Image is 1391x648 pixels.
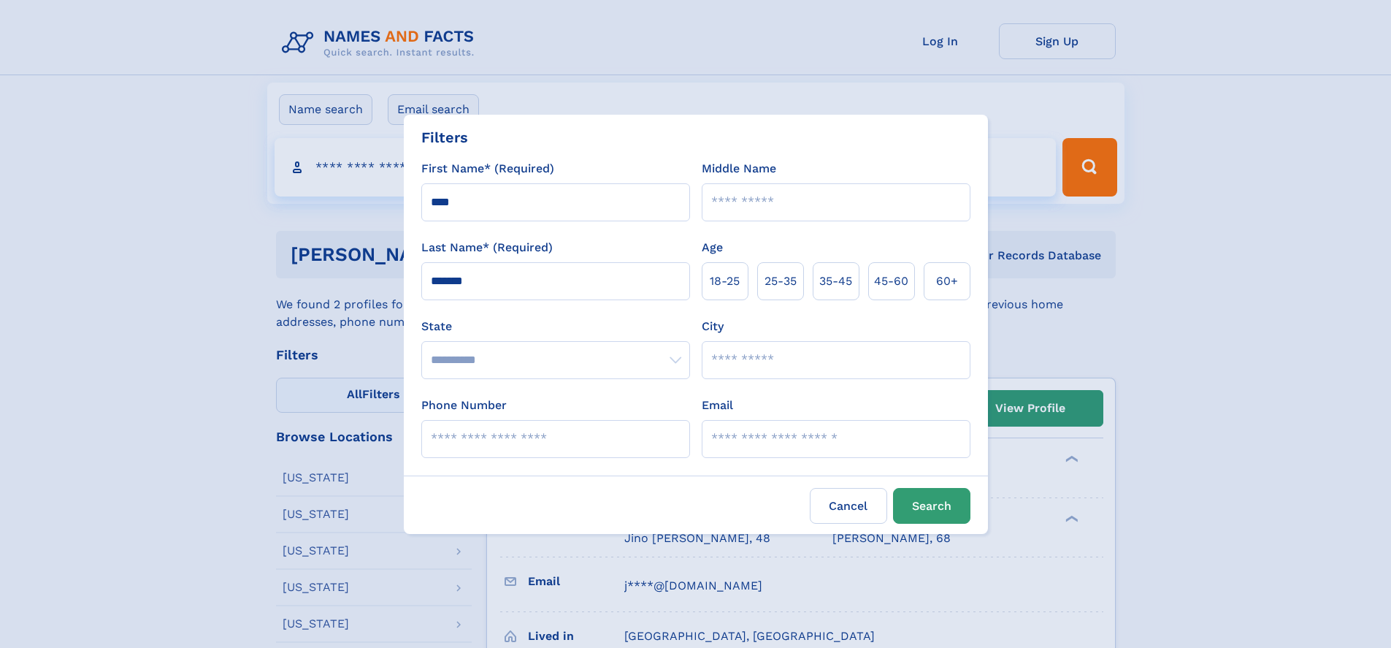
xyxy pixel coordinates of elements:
[893,488,970,524] button: Search
[421,126,468,148] div: Filters
[819,272,852,290] span: 35‑45
[874,272,908,290] span: 45‑60
[702,318,724,335] label: City
[421,397,507,414] label: Phone Number
[765,272,797,290] span: 25‑35
[421,318,690,335] label: State
[421,160,554,178] label: First Name* (Required)
[421,239,553,256] label: Last Name* (Required)
[936,272,958,290] span: 60+
[702,160,776,178] label: Middle Name
[702,239,723,256] label: Age
[810,488,887,524] label: Cancel
[710,272,740,290] span: 18‑25
[702,397,733,414] label: Email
